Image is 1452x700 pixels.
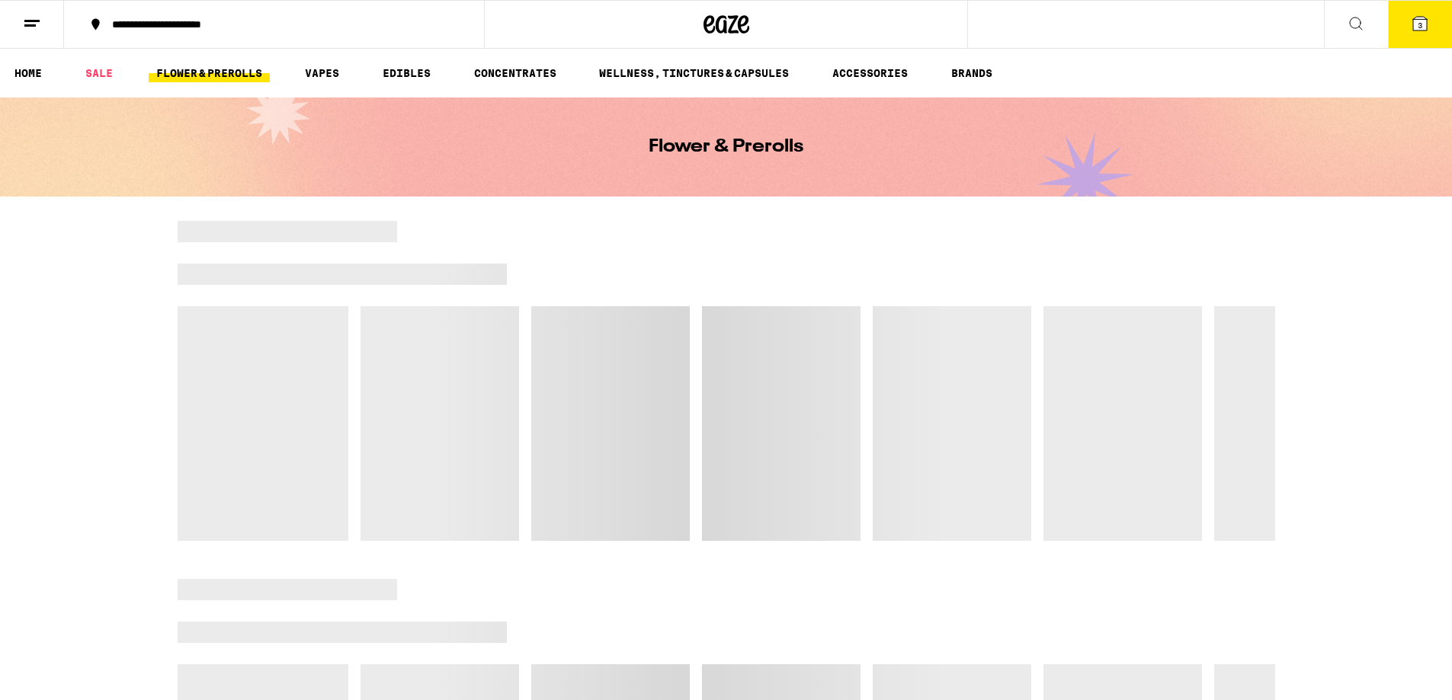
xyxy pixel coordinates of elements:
[1388,1,1452,48] button: 3
[1418,21,1422,30] span: 3
[78,64,120,82] a: SALE
[825,64,915,82] a: ACCESSORIES
[466,64,564,82] a: CONCENTRATES
[649,138,803,156] h1: Flower & Prerolls
[297,64,347,82] a: VAPES
[591,64,797,82] a: WELLNESS, TINCTURES & CAPSULES
[149,64,270,82] a: FLOWER & PREROLLS
[7,64,50,82] a: HOME
[944,64,1000,82] a: BRANDS
[375,64,438,82] a: EDIBLES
